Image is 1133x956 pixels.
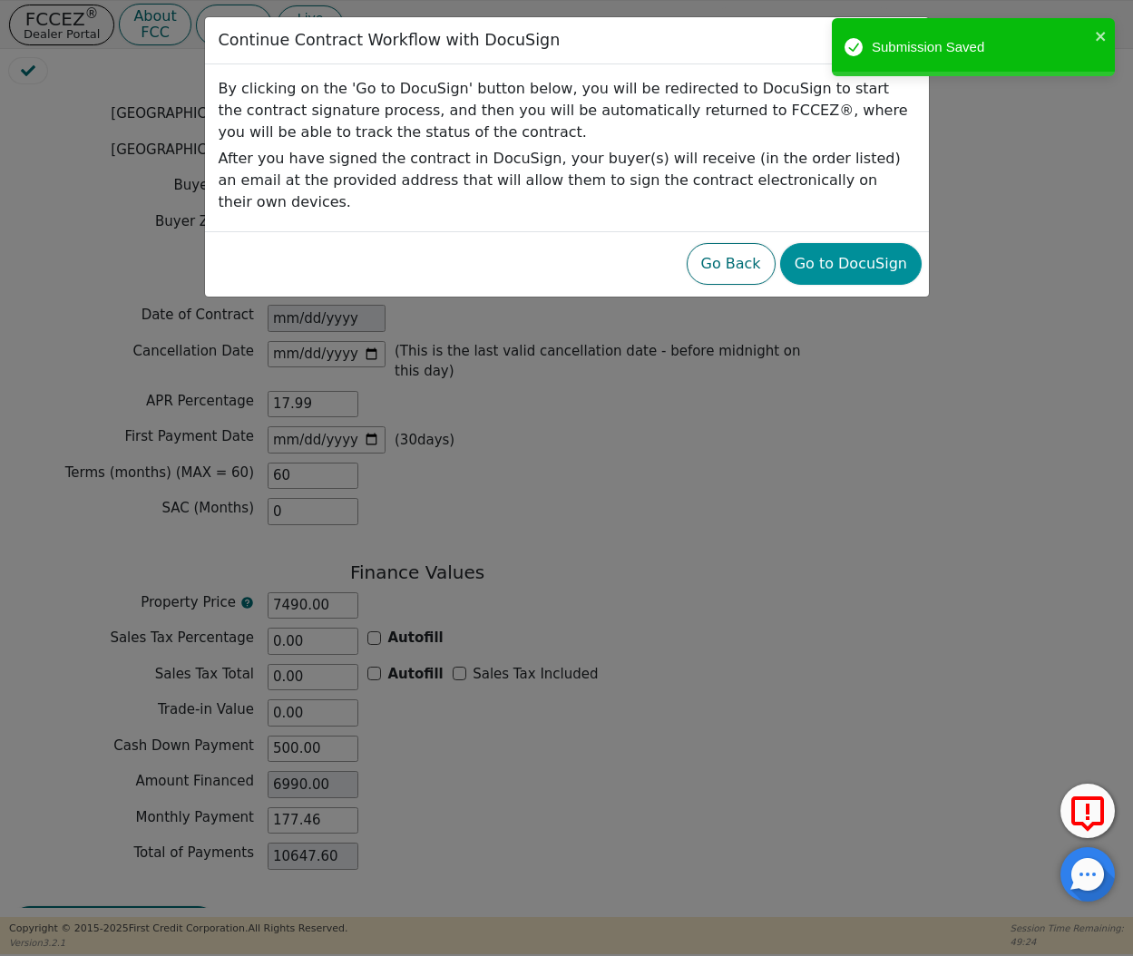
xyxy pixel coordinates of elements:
button: Report Error to FCC [1060,784,1115,838]
button: Go Back [687,243,776,285]
h3: Continue Contract Workflow with DocuSign [219,31,561,50]
button: Go to DocuSign [780,243,922,285]
div: Submission Saved [872,37,1089,58]
p: By clicking on the 'Go to DocuSign' button below, you will be redirected to DocuSign to start the... [219,78,915,143]
p: After you have signed the contract in DocuSign, your buyer(s) will receive (in the order listed) ... [219,148,915,213]
button: close [1095,25,1108,46]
